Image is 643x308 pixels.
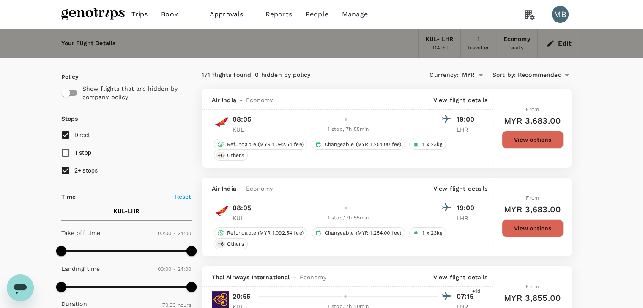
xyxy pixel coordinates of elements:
div: 1 x 23kg [409,227,446,238]
div: +6Others [214,238,248,249]
span: 1 x 23kg [419,230,446,237]
span: 1 x 23kg [419,141,446,148]
img: AI [212,114,229,131]
div: Your Flight Details [61,39,116,48]
button: Edit [544,37,575,50]
div: Refundable (MYR 1,092.54 fee) [214,139,307,150]
span: Economy [246,96,273,104]
span: Trips [131,9,148,19]
div: Changeable (MYR 1,254.00 fee) [312,139,405,150]
span: Book [161,9,178,19]
p: 19:00 [457,114,478,124]
p: 19:00 [457,203,478,213]
div: 171 flights found | 0 hidden by policy [202,70,387,80]
span: From [526,284,539,289]
p: View flight details [433,273,488,281]
p: 20:55 [233,292,251,302]
span: - [236,96,246,104]
button: View options [502,219,564,237]
span: 1 stop [74,149,92,156]
span: People [306,9,328,19]
button: Open [475,69,487,81]
span: + 6 [216,152,225,159]
div: 1 stop , 17h 55min [259,125,438,134]
span: From [526,195,539,201]
p: KUL - LHR [113,207,140,215]
h6: MYR 3,683.00 [504,114,561,127]
p: Time [61,192,76,201]
span: 00:00 - 24:00 [158,230,192,236]
h6: MYR 3,683.00 [504,203,561,216]
span: Currency : [430,70,458,80]
span: Refundable (MYR 1,092.54 fee) [224,141,307,148]
p: 07:15 [457,292,478,302]
div: Economy [503,35,530,44]
p: Reset [175,192,192,201]
div: KUL - LHR [425,35,454,44]
p: 08:05 [233,203,252,213]
span: - [236,184,246,193]
span: - [290,273,299,281]
div: +6Others [214,150,248,161]
div: 1 stop , 17h 55min [259,214,438,222]
p: Take off time [61,229,101,237]
span: 00:00 - 24:00 [158,266,192,272]
span: Others [224,152,247,159]
span: Thai Airways International [212,273,290,281]
span: Air India [212,184,236,193]
span: Approvals [210,9,252,19]
span: 70.30 hours [162,302,192,308]
img: AI [212,203,229,219]
img: Genotrips - ALL [61,5,125,24]
span: Economy [300,273,326,281]
h6: MYR 3,855.00 [504,291,561,305]
p: View flight details [433,184,488,193]
div: traveller [468,44,489,52]
p: Landing time [61,265,100,273]
strong: Stops [61,115,78,122]
span: Changeable (MYR 1,254.00 fee) [321,230,405,237]
div: 1 [477,35,480,44]
img: TG [212,291,229,308]
p: KUL [233,125,254,134]
span: Changeable (MYR 1,254.00 fee) [321,141,405,148]
span: Manage [342,9,368,19]
span: Sort by : [493,70,516,80]
span: From [526,106,539,112]
div: 1 x 23kg [409,139,446,150]
div: Changeable (MYR 1,254.00 fee) [312,227,405,238]
span: Refundable (MYR 1,092.54 fee) [224,230,307,237]
span: Direct [74,132,90,138]
span: +1d [472,287,481,296]
p: LHR [457,125,478,134]
p: 08:05 [233,114,252,124]
p: Policy [61,73,69,81]
span: + 6 [216,240,225,248]
div: Refundable (MYR 1,092.54 fee) [214,227,307,238]
span: Economy [246,184,273,193]
span: Recommended [518,70,562,80]
span: Others [224,240,247,248]
span: Air India [212,96,236,104]
p: Show flights that are hidden by company policy [82,84,186,101]
p: Duration [61,300,87,308]
iframe: Button to launch messaging window [7,274,34,301]
p: View flight details [433,96,488,104]
div: MB [552,6,569,23]
span: Reports [265,9,292,19]
div: [DATE] [431,44,448,52]
p: LHR [457,214,478,222]
p: KUL [233,214,254,222]
button: View options [502,131,564,149]
div: seats [510,44,524,52]
span: 2+ stops [74,167,98,174]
